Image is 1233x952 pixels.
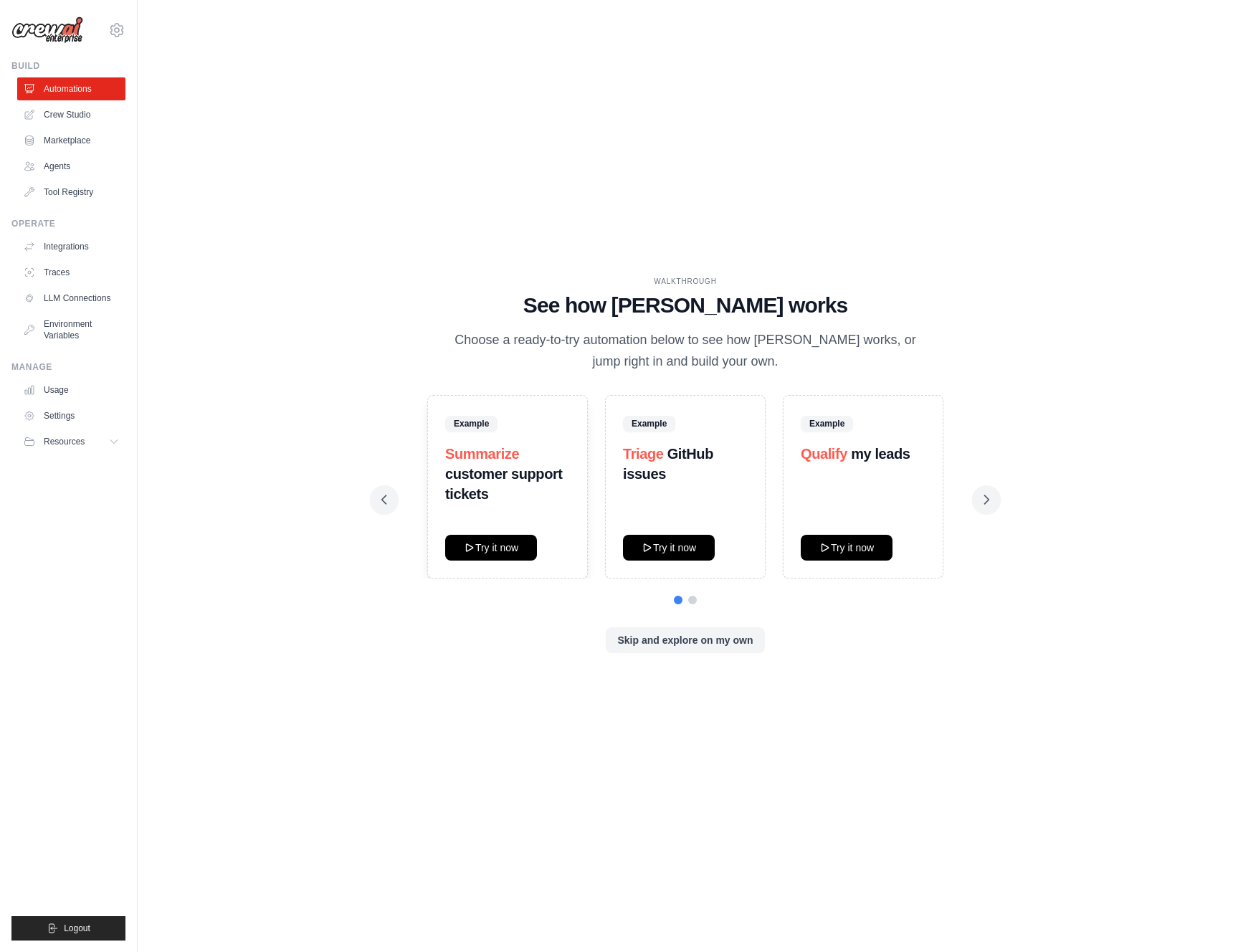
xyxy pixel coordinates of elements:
span: Example [801,416,853,432]
a: Marketplace [17,129,125,152]
a: Automations [17,77,125,100]
h1: See how [PERSON_NAME] works [381,292,989,318]
a: Agents [17,155,125,178]
a: Environment Variables [17,313,125,347]
iframe: Chat Widget [1161,883,1233,952]
div: Operate [11,218,125,229]
p: Choose a ready-to-try automation below to see how [PERSON_NAME] works, or jump right in and build... [444,330,926,372]
button: Logout [11,916,125,941]
button: Skip and explore on my own [606,627,764,653]
span: Qualify [801,446,847,462]
a: Traces [17,261,125,284]
button: Resources [17,430,125,453]
div: Manage [11,361,125,373]
strong: my leads [851,446,910,462]
span: Summarize [445,446,519,462]
a: Usage [17,379,125,401]
span: Example [445,416,498,432]
button: Try it now [623,535,715,561]
a: Crew Studio [17,103,125,126]
img: Logo [11,16,83,44]
div: WALKTHROUGH [381,276,989,287]
strong: GitHub issues [623,446,713,482]
a: Integrations [17,235,125,258]
a: LLM Connections [17,287,125,310]
button: Try it now [445,535,537,561]
div: Build [11,60,125,72]
a: Settings [17,404,125,427]
strong: customer support tickets [445,466,563,502]
a: Tool Registry [17,181,125,204]
button: Try it now [801,535,892,561]
span: Example [623,416,675,432]
span: Logout [64,923,90,934]
span: Resources [44,436,85,447]
span: Triage [623,446,664,462]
